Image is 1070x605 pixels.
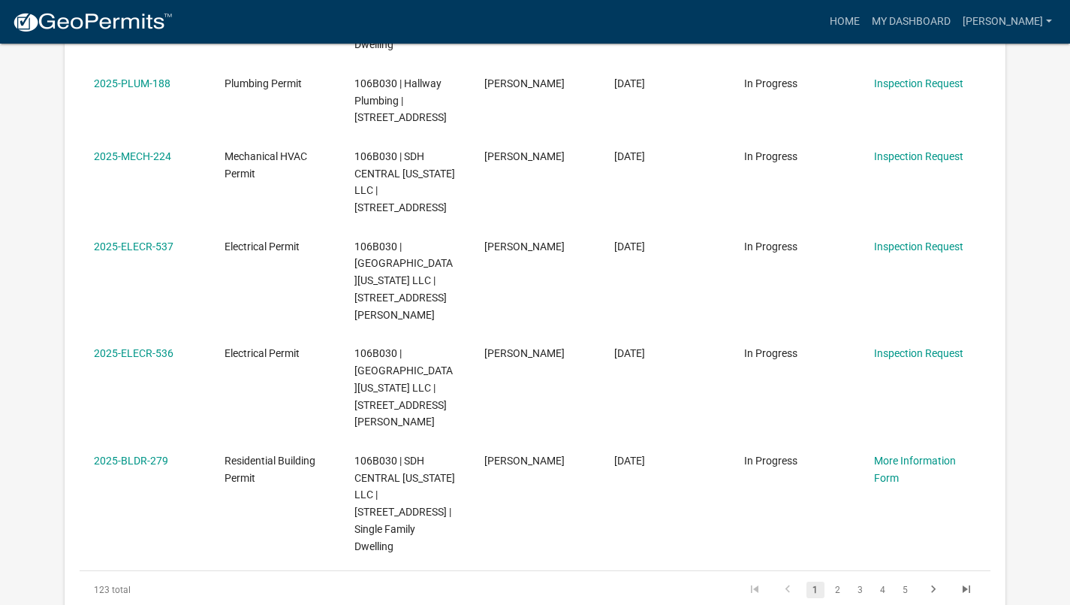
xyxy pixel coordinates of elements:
[874,582,892,598] a: 4
[872,577,894,603] li: page 4
[824,8,866,36] a: Home
[874,240,963,253] a: Inspection Request
[806,582,824,598] a: 1
[354,77,447,124] span: 106B030 | Hallway Plumbing | 5750 Commerce BLVD STE 300
[225,150,307,180] span: Mechanical HVAC Permit
[897,582,915,598] a: 5
[874,347,963,359] a: Inspection Request
[354,240,453,321] span: 106B030 | SDH CENTRAL GEORGIA LLC | 2627 Holly Street
[225,455,315,484] span: Residential Building Permit
[484,150,565,162] span: Justin
[804,577,827,603] li: page 1
[744,77,797,89] span: In Progress
[740,582,769,598] a: go to first page
[614,150,645,162] span: 09/17/2025
[614,77,645,89] span: 09/17/2025
[484,455,565,467] span: Justin
[952,582,981,598] a: go to last page
[874,455,956,484] a: More Information Form
[773,582,802,598] a: go to previous page
[354,347,453,428] span: 106B030 | SDH CENTRAL GEORGIA LLC | 2627 Holly Street
[94,455,168,467] a: 2025-BLDR-279
[829,582,847,598] a: 2
[874,77,963,89] a: Inspection Request
[744,347,797,359] span: In Progress
[484,240,565,253] span: Justin
[744,240,797,253] span: In Progress
[849,577,872,603] li: page 3
[744,455,797,467] span: In Progress
[614,240,645,253] span: 09/17/2025
[225,240,300,253] span: Electrical Permit
[94,240,173,253] a: 2025-ELECR-537
[354,455,455,552] span: 106B030 | SDH CENTRAL GEORGIA LLC | 153 CREEKSIDE RD | Single Family Dwelling
[484,77,565,89] span: Justin
[957,8,1058,36] a: [PERSON_NAME]
[614,347,645,359] span: 09/17/2025
[94,347,173,359] a: 2025-ELECR-536
[94,150,171,162] a: 2025-MECH-224
[225,347,300,359] span: Electrical Permit
[744,150,797,162] span: In Progress
[851,582,870,598] a: 3
[827,577,849,603] li: page 2
[894,577,917,603] li: page 5
[614,455,645,467] span: 09/17/2025
[225,77,302,89] span: Plumbing Permit
[484,347,565,359] span: Justin
[354,150,455,213] span: 106B030 | SDH CENTRAL GEORGIA LLC | 1648 Old 41 HWY
[874,150,963,162] a: Inspection Request
[919,582,948,598] a: go to next page
[866,8,957,36] a: My Dashboard
[94,77,170,89] a: 2025-PLUM-188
